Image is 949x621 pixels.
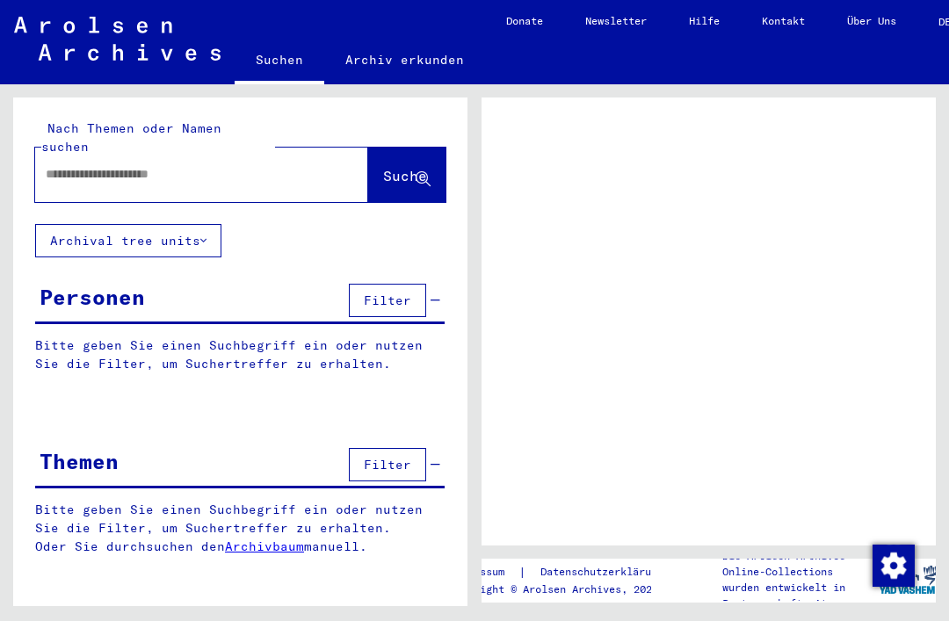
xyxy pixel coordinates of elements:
a: Archiv erkunden [324,39,485,81]
div: Zustimmung ändern [872,544,914,586]
p: Copyright © Arolsen Archives, 2021 [449,581,685,597]
div: Personen [40,281,145,313]
span: Filter [364,457,411,473]
div: | [449,563,685,581]
p: Bitte geben Sie einen Suchbegriff ein oder nutzen Sie die Filter, um Suchertreffer zu erhalten. [35,336,445,373]
p: Bitte geben Sie einen Suchbegriff ein oder nutzen Sie die Filter, um Suchertreffer zu erhalten. O... [35,501,446,556]
span: Suche [383,167,427,184]
div: Themen [40,445,119,477]
img: Arolsen_neg.svg [14,17,221,61]
a: Suchen [235,39,324,84]
a: Impressum [449,563,518,581]
button: Suche [368,148,446,202]
a: Archivbaum [225,538,304,554]
a: Datenschutzerklärung [526,563,685,581]
button: Filter [349,448,426,481]
p: wurden entwickelt in Partnerschaft mit [722,580,879,611]
p: Die Arolsen Archives Online-Collections [722,548,879,580]
button: Archival tree units [35,224,221,257]
span: Filter [364,292,411,308]
img: Zustimmung ändern [873,545,915,587]
mat-label: Nach Themen oder Namen suchen [41,120,221,155]
button: Filter [349,284,426,317]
